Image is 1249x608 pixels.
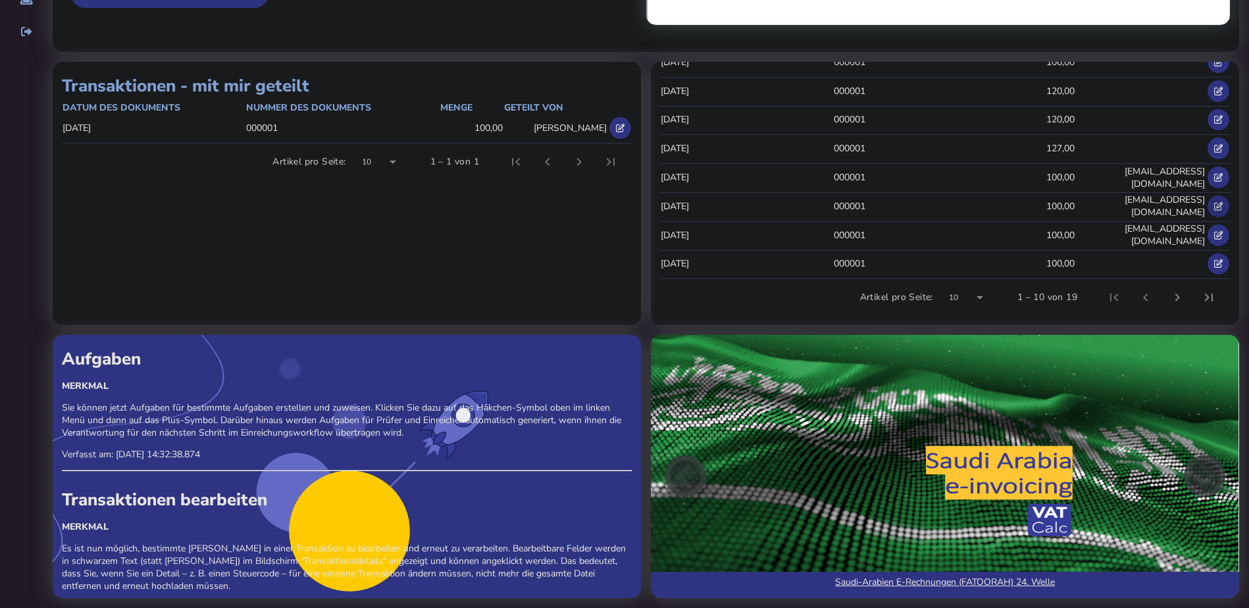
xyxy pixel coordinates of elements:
td: [EMAIL_ADDRESS][DOMAIN_NAME] [1075,221,1206,248]
div: 1 – 1 von 1 [430,155,479,168]
button: Nächste Seite [563,146,595,178]
button: Open shared transaction [1208,224,1229,246]
td: [DATE] [660,221,833,248]
td: [DATE] [660,106,833,133]
div: 1 – 10 von 19 [1017,291,1077,304]
a: Saudi-Arabien E-Rechnungen (FATOORAH) 24. Welle [651,572,1239,598]
td: [DATE] [660,164,833,191]
p: Verfasst am: [DATE] 14:32:38.874 [62,448,632,461]
button: Vorherige Seite [532,146,563,178]
td: [DATE] [660,77,833,104]
td: [DATE] [660,192,833,219]
button: Previous [651,344,761,607]
img: Bild für Blogbeitrag: Saudi-Arabien E-Rechnungen (FATOORAH) 24. Welle [651,335,1239,598]
div: Menge [440,101,503,114]
button: Open shared transaction [1208,138,1229,159]
td: 000001 [833,250,1015,277]
p: Es ist nun möglich, bestimmte [PERSON_NAME] in einer Transaktion zu bearbeiten und erneut zu vera... [62,542,632,592]
div: Geteilt von [504,101,607,114]
td: 000001 [833,106,1015,133]
td: [DATE] [660,250,833,277]
button: Letzte Seite [595,146,626,178]
td: 100,00 [1015,221,1075,248]
td: [PERSON_NAME] [503,114,608,141]
td: 000001 [833,77,1015,104]
p: Sie können jetzt Aufgaben für bestimmte Aufgaben erstellen und zuweisen. Klicken Sie dazu auf das... [62,401,632,439]
td: 127,00 [1015,135,1075,162]
td: 120,00 [1015,106,1075,133]
div: Datum des Dokuments [63,101,245,114]
td: 120,00 [1015,77,1075,104]
button: Open shared transaction [1208,80,1229,102]
td: 100,00 [1015,192,1075,219]
button: Erste Seite [1098,282,1130,313]
div: Artikel pro Seite: [272,155,345,168]
td: 100,00 [1015,164,1075,191]
div: Geteilt von [504,101,563,114]
button: Open shared transaction [1208,51,1229,73]
button: Open shared transaction [1208,109,1229,131]
button: Open shared transaction [1208,195,1229,217]
h1: Transaktionen - mit mir geteilt [62,74,632,97]
td: [EMAIL_ADDRESS][DOMAIN_NAME] [1075,164,1206,191]
div: Menge [440,101,472,114]
div: Aufgaben [62,347,632,370]
td: 100,00 [1015,250,1075,277]
div: Nummer des Dokuments [246,101,371,114]
td: [EMAIL_ADDRESS][DOMAIN_NAME] [1075,192,1206,219]
div: Datum des Dokuments [63,101,180,114]
button: Letzte Seite [1193,282,1225,313]
div: Artikel pro Seite: [860,291,933,304]
div: Merkmal [62,520,632,533]
td: 000001 [833,221,1015,248]
div: Merkmal [62,380,632,392]
td: 000001 [245,114,440,141]
button: Erste Seite [500,146,532,178]
button: Open shared transaction [1208,166,1229,188]
button: Open shared transaction [609,117,631,139]
td: 000001 [833,48,1015,75]
td: [DATE] [660,135,833,162]
td: 000001 [833,192,1015,219]
td: [DATE] [62,114,245,141]
td: 000001 [833,164,1015,191]
td: 100,00 [1015,48,1075,75]
button: Next [1129,344,1239,607]
td: 100,00 [440,114,503,141]
button: Nächste Seite [1161,282,1193,313]
button: Sign out [13,18,40,45]
div: Nummer des Dokuments [246,101,439,114]
button: Open shared transaction [1208,253,1229,275]
td: 000001 [833,135,1015,162]
button: Vorherige Seite [1130,282,1161,313]
div: Transaktionen bearbeiten [62,488,632,511]
td: [DATE] [660,48,833,75]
